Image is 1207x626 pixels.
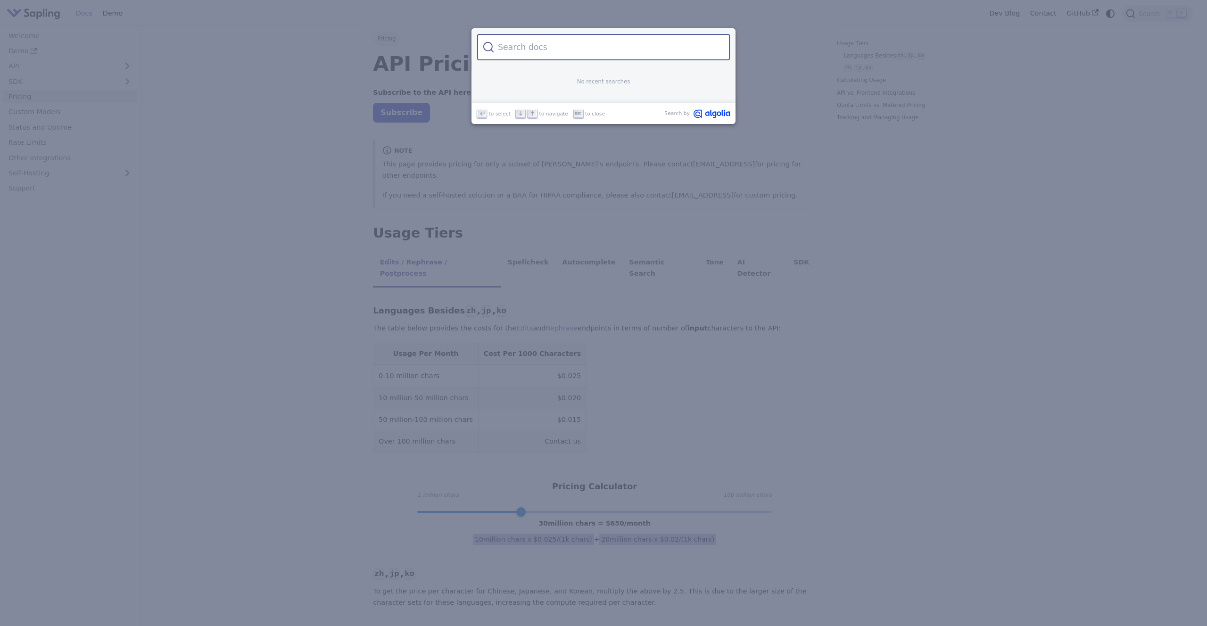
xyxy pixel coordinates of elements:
svg: Escape key [575,110,582,117]
span: to close [585,110,605,118]
span: to navigate [539,110,568,118]
span: Search by [664,109,690,118]
svg: Arrow up [529,110,536,117]
svg: Arrow down [517,110,524,117]
svg: Algolia [694,109,730,118]
input: Search docs [494,34,724,60]
span: to select [489,110,511,118]
a: Search byAlgolia [664,109,730,118]
svg: Enter key [479,110,486,117]
p: No recent searches [503,77,705,86]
